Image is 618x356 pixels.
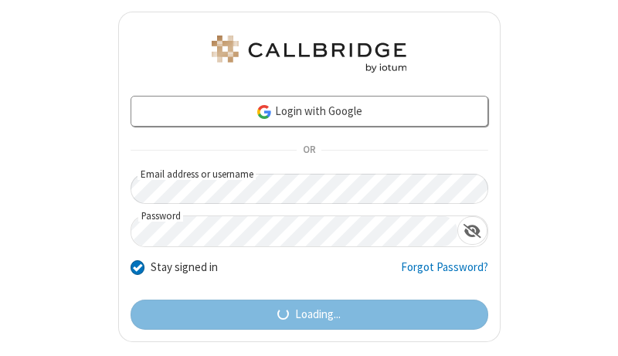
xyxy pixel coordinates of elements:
a: Forgot Password? [401,259,488,288]
input: Email address or username [131,174,488,204]
input: Password [131,216,457,246]
img: google-icon.png [256,103,273,120]
div: Show password [457,216,487,245]
img: Astra [209,36,409,73]
button: Loading... [131,300,488,331]
iframe: Chat [579,316,606,345]
label: Stay signed in [151,259,218,276]
span: OR [297,140,321,161]
a: Login with Google [131,96,488,127]
span: Loading... [295,306,341,324]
